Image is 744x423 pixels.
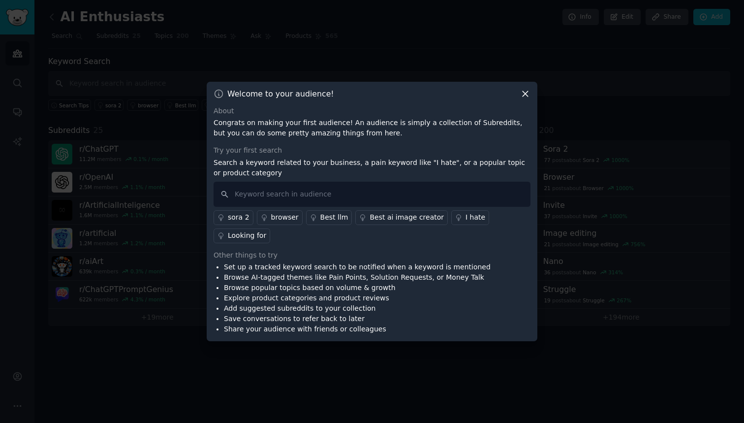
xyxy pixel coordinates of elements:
li: Add suggested subreddits to your collection [224,303,491,314]
div: Best ai image creator [370,212,444,223]
div: About [214,106,530,116]
a: sora 2 [214,210,253,225]
div: Best llm [320,212,348,223]
li: Share your audience with friends or colleagues [224,324,491,334]
a: I hate [451,210,489,225]
a: Best ai image creator [355,210,448,225]
li: Set up a tracked keyword search to be notified when a keyword is mentioned [224,262,491,272]
li: Browse popular topics based on volume & growth [224,283,491,293]
input: Keyword search in audience [214,182,530,207]
div: browser [271,212,299,223]
li: Browse AI-tagged themes like Pain Points, Solution Requests, or Money Talk [224,272,491,283]
a: Looking for [214,228,270,243]
a: browser [257,210,303,225]
p: Search a keyword related to your business, a pain keyword like "I hate", or a popular topic or pr... [214,158,530,178]
li: Save conversations to refer back to later [224,314,491,324]
div: sora 2 [228,212,249,223]
h3: Welcome to your audience! [227,89,334,99]
a: Best llm [306,210,352,225]
div: Looking for [228,230,266,241]
div: Other things to try [214,250,530,260]
p: Congrats on making your first audience! An audience is simply a collection of Subreddits, but you... [214,118,530,138]
div: I hate [465,212,485,223]
div: Try your first search [214,145,530,156]
li: Explore product categories and product reviews [224,293,491,303]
